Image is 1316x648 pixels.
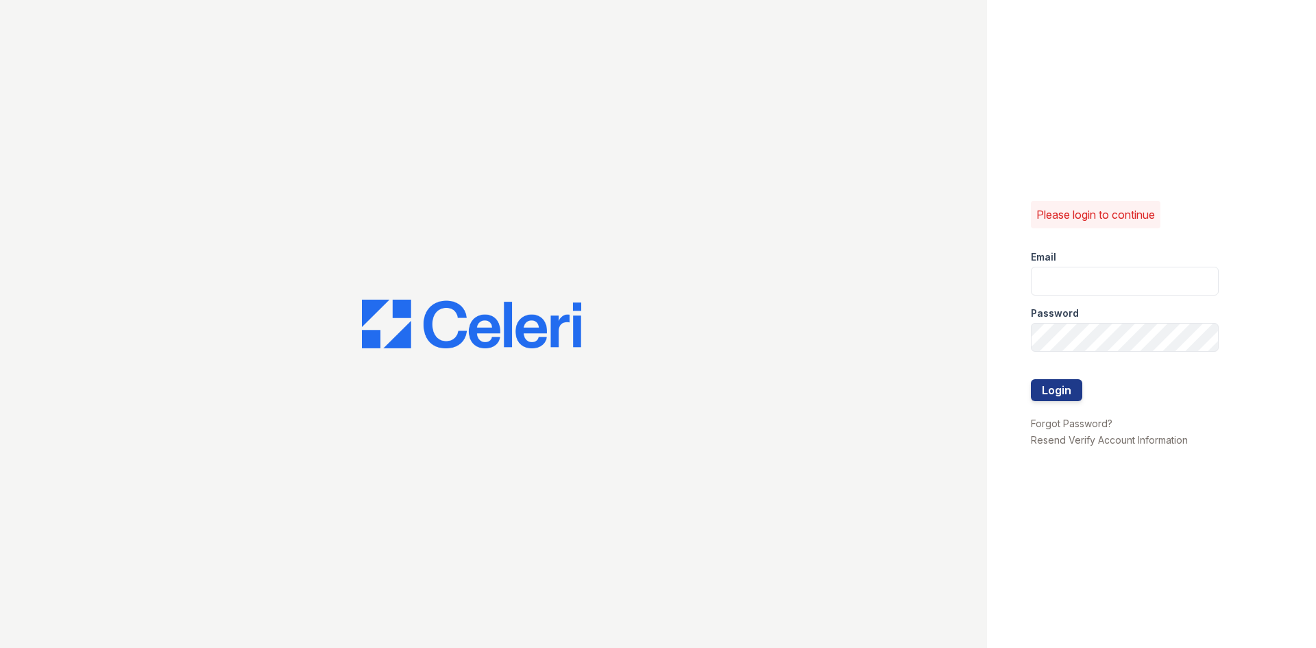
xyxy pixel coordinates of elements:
a: Resend Verify Account Information [1031,434,1188,446]
button: Login [1031,379,1082,401]
label: Email [1031,250,1056,264]
p: Please login to continue [1036,206,1155,223]
img: CE_Logo_Blue-a8612792a0a2168367f1c8372b55b34899dd931a85d93a1a3d3e32e68fde9ad4.png [362,300,581,349]
label: Password [1031,307,1079,320]
a: Forgot Password? [1031,418,1112,429]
